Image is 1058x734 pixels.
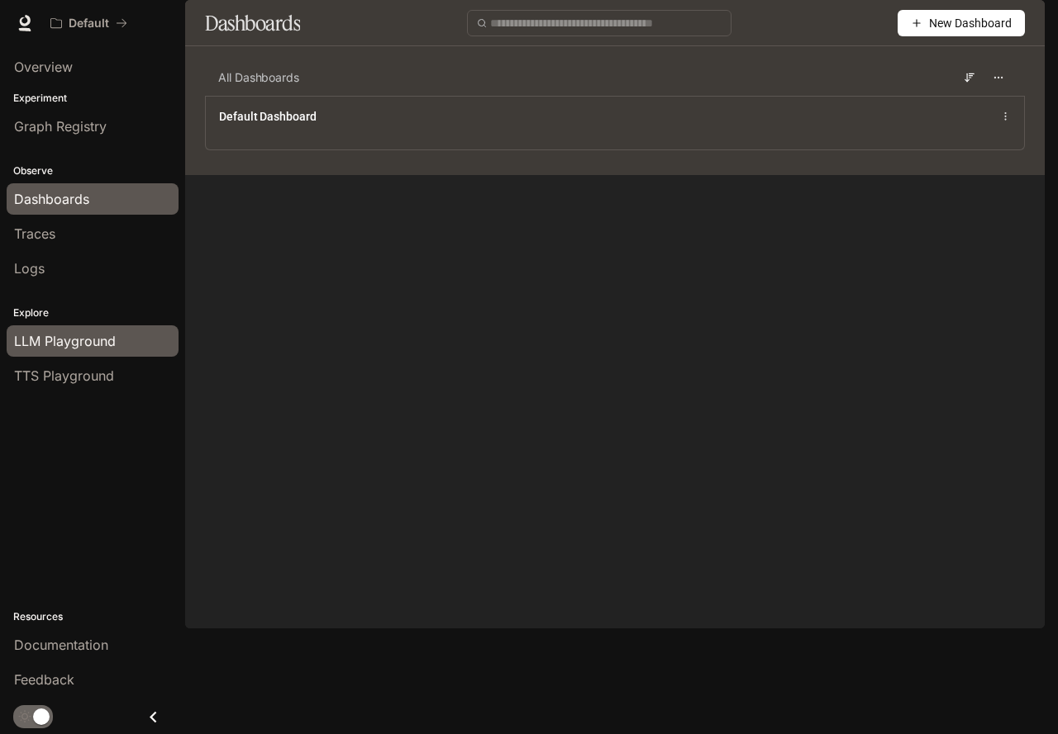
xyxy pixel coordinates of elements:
[69,17,109,31] p: Default
[929,14,1012,32] span: New Dashboard
[205,7,300,40] h1: Dashboards
[898,10,1025,36] button: New Dashboard
[43,7,135,40] button: All workspaces
[219,108,317,125] a: Default Dashboard
[218,69,299,86] span: All Dashboards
